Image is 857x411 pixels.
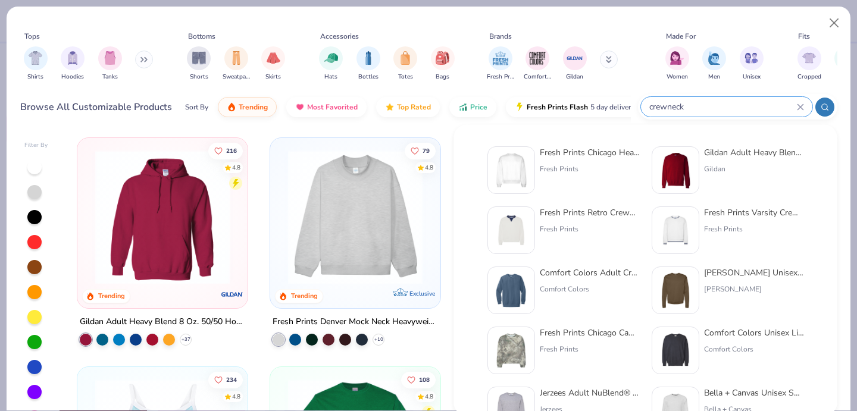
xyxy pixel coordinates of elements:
[493,212,530,249] img: 3abb6cdb-110e-4e18-92a0-dbcd4e53f056
[24,141,48,150] div: Filter By
[233,163,241,172] div: 4.8
[708,73,720,81] span: Men
[398,73,413,81] span: Totes
[295,102,305,112] img: most_fav.gif
[566,49,584,67] img: Gildan Image
[399,51,412,65] img: Totes Image
[540,146,640,159] div: Fresh Prints Chicago Heavyweight Crewneck
[405,142,436,159] button: Like
[708,51,721,65] img: Men Image
[265,73,281,81] span: Skirts
[493,332,530,369] img: d9105e28-ed75-4fdd-addc-8b592ef863ea
[524,46,551,81] button: filter button
[223,46,250,81] button: filter button
[324,73,337,81] span: Hats
[319,46,343,81] button: filter button
[187,46,211,81] button: filter button
[797,73,821,81] span: Cropped
[665,46,689,81] button: filter button
[797,46,821,81] button: filter button
[192,51,206,65] img: Shorts Image
[487,46,514,81] button: filter button
[489,31,512,42] div: Brands
[273,315,438,330] div: Fresh Prints Denver Mock Neck Heavyweight Sweatshirt
[666,31,696,42] div: Made For
[657,272,694,309] img: e5975505-1776-4f17-ae39-ff4f3b46cee6
[704,344,804,354] div: Comfort Colors
[493,152,530,189] img: 1358499d-a160-429c-9f1e-ad7a3dc244c9
[425,163,433,172] div: 4.8
[704,387,804,399] div: Bella + Canvas Unisex Sponge Fleece Crewneck Sweatshirt
[797,46,821,81] div: filter for Cropped
[324,51,338,65] img: Hats Image
[261,46,285,81] button: filter button
[190,73,208,81] span: Shorts
[506,97,643,117] button: Fresh Prints Flash5 day delivery
[80,315,245,330] div: Gildan Adult Heavy Blend 8 Oz. 50/50 Hooded Sweatshirt
[230,51,243,65] img: Sweatpants Image
[540,224,640,234] div: Fresh Prints
[527,102,588,112] span: Fresh Prints Flash
[704,266,804,279] div: [PERSON_NAME] Unisex 7.8 Oz. Ecosmart 50/50 Crewneck Sweatshirt
[61,46,85,81] div: filter for Hoodies
[307,102,358,112] span: Most Favorited
[29,51,42,65] img: Shirts Image
[540,206,640,219] div: Fresh Prints Retro Crewneck
[431,46,455,81] div: filter for Bags
[704,206,804,219] div: Fresh Prints Varsity Crewneck
[528,49,546,67] img: Comfort Colors Image
[540,344,640,354] div: Fresh Prints
[385,102,395,112] img: TopRated.gif
[182,336,190,343] span: + 37
[704,327,804,339] div: Comfort Colors Unisex Lightweight Cotton Crewneck Sweatshirt
[374,336,383,343] span: + 10
[409,290,435,297] span: Exclusive
[823,12,846,34] button: Close
[524,73,551,81] span: Comfort Colors
[470,102,487,112] span: Price
[425,392,433,401] div: 4.8
[428,150,575,284] img: a90f7c54-8796-4cb2-9d6e-4e9644cfe0fe
[740,46,764,81] button: filter button
[358,73,379,81] span: Bottles
[419,377,430,382] span: 108
[102,73,118,81] span: Tanks
[704,146,804,159] div: Gildan Adult Heavy Blend Adult 8 Oz. 50/50 Fleece Crew
[563,46,587,81] button: filter button
[223,46,250,81] div: filter for Sweatpants
[667,73,688,81] span: Women
[239,102,268,112] span: Trending
[436,51,449,65] img: Bags Image
[188,31,215,42] div: Bottoms
[223,73,250,81] span: Sweatpants
[187,46,211,81] div: filter for Shorts
[61,73,84,81] span: Hoodies
[449,97,496,117] button: Price
[492,49,509,67] img: Fresh Prints Image
[802,51,816,65] img: Cropped Image
[487,73,514,81] span: Fresh Prints
[704,284,804,294] div: [PERSON_NAME]
[515,102,524,112] img: flash.gif
[286,97,367,117] button: Most Favorited
[540,164,640,174] div: Fresh Prints
[540,387,640,399] div: Jerzees Adult NuBlend® Fleece Crew
[227,102,236,112] img: trending.gif
[493,272,530,309] img: 1f2d2499-41e0-44f5-b794-8109adf84418
[209,371,243,388] button: Like
[209,142,243,159] button: Like
[320,31,359,42] div: Accessories
[66,51,79,65] img: Hoodies Image
[185,102,208,112] div: Sort By
[393,46,417,81] button: filter button
[218,97,277,117] button: Trending
[362,51,375,65] img: Bottles Image
[393,46,417,81] div: filter for Totes
[740,46,764,81] div: filter for Unisex
[524,46,551,81] div: filter for Comfort Colors
[397,102,431,112] span: Top Rated
[431,46,455,81] button: filter button
[61,46,85,81] button: filter button
[704,224,804,234] div: Fresh Prints
[24,46,48,81] button: filter button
